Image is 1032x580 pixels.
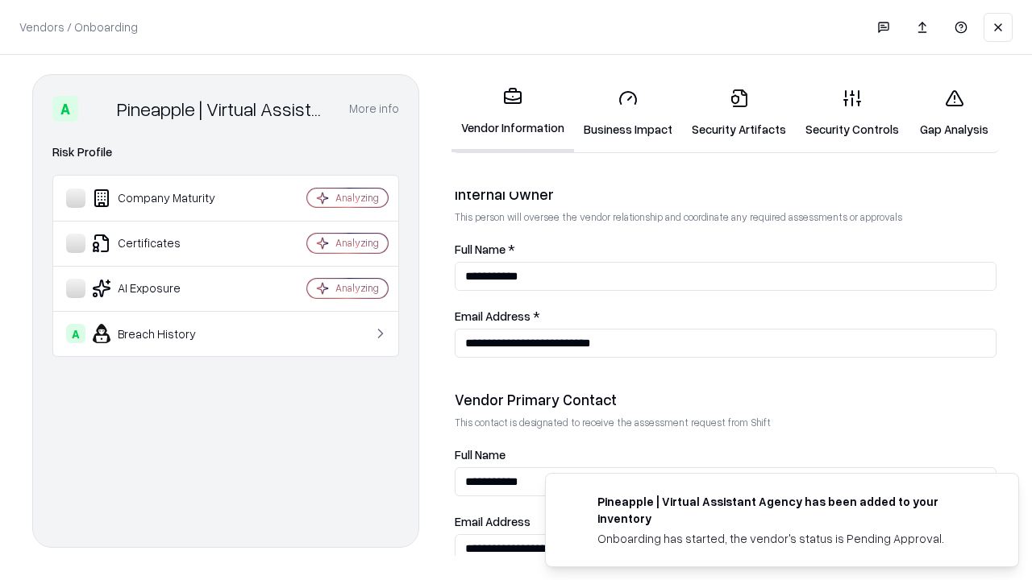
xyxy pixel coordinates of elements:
div: Internal Owner [455,184,997,204]
img: trypineapple.com [565,493,585,512]
div: Onboarding has started, the vendor's status is Pending Approval. [597,530,980,547]
label: Full Name * [455,243,997,255]
div: Vendor Primary Contact [455,390,997,409]
div: Risk Profile [52,143,399,162]
a: Business Impact [574,76,682,151]
div: Pineapple | Virtual Assistant Agency [117,96,330,122]
p: This contact is designated to receive the assessment request from Shift [455,416,997,429]
a: Security Controls [796,76,909,151]
label: Email Address * [455,310,997,322]
p: This person will oversee the vendor relationship and coordinate any required assessments or appro... [455,210,997,224]
div: Certificates [66,234,259,253]
label: Full Name [455,449,997,461]
div: Analyzing [335,191,379,205]
a: Gap Analysis [909,76,1000,151]
div: A [66,324,85,343]
p: Vendors / Onboarding [19,19,138,35]
a: Vendor Information [451,74,574,152]
button: More info [349,94,399,123]
div: Company Maturity [66,188,259,208]
a: Security Artifacts [682,76,796,151]
div: AI Exposure [66,279,259,298]
div: Analyzing [335,281,379,295]
img: Pineapple | Virtual Assistant Agency [85,96,110,122]
label: Email Address [455,516,997,528]
div: A [52,96,78,122]
div: Pineapple | Virtual Assistant Agency has been added to your inventory [597,493,980,527]
div: Analyzing [335,236,379,250]
div: Breach History [66,324,259,343]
